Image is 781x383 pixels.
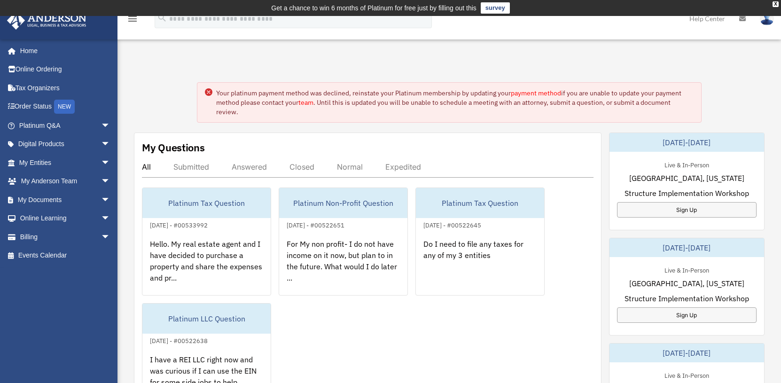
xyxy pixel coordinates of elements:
[7,97,125,117] a: Order StatusNEW
[609,238,765,257] div: [DATE]-[DATE]
[657,159,717,169] div: Live & In-Person
[337,162,363,172] div: Normal
[511,89,561,97] a: payment method
[101,172,120,191] span: arrow_drop_down
[7,60,125,79] a: Online Ordering
[7,190,125,209] a: My Documentsarrow_drop_down
[773,1,779,7] div: close
[481,2,510,14] a: survey
[101,227,120,247] span: arrow_drop_down
[279,188,408,296] a: Platinum Non-Profit Question[DATE] - #00522651For My non profit- I do not have income on it now, ...
[298,98,313,107] a: team
[142,231,271,304] div: Hello. My real estate agent and I have decided to purchase a property and share the expenses and ...
[385,162,421,172] div: Expedited
[127,13,138,24] i: menu
[7,246,125,265] a: Events Calendar
[173,162,209,172] div: Submitted
[625,293,749,304] span: Structure Implementation Workshop
[142,188,271,218] div: Platinum Tax Question
[416,219,489,229] div: [DATE] - #00522645
[101,209,120,228] span: arrow_drop_down
[416,231,544,304] div: Do I need to file any taxes for any of my 3 entities
[271,2,476,14] div: Get a chance to win 6 months of Platinum for free just by filling out this
[7,209,125,228] a: Online Learningarrow_drop_down
[279,219,352,229] div: [DATE] - #00522651
[617,307,757,323] a: Sign Up
[625,188,749,199] span: Structure Implementation Workshop
[657,265,717,274] div: Live & In-Person
[657,370,717,380] div: Live & In-Person
[142,304,271,334] div: Platinum LLC Question
[142,162,151,172] div: All
[216,88,694,117] div: Your platinum payment method was declined, reinstate your Platinum membership by updating your if...
[7,116,125,135] a: Platinum Q&Aarrow_drop_down
[142,335,215,345] div: [DATE] - #00522638
[629,172,744,184] span: [GEOGRAPHIC_DATA], [US_STATE]
[629,278,744,289] span: [GEOGRAPHIC_DATA], [US_STATE]
[7,172,125,191] a: My Anderson Teamarrow_drop_down
[279,188,407,218] div: Platinum Non-Profit Question
[142,188,271,296] a: Platinum Tax Question[DATE] - #00533992Hello. My real estate agent and I have decided to purchase...
[7,41,120,60] a: Home
[617,202,757,218] a: Sign Up
[157,13,167,23] i: search
[279,231,407,304] div: For My non profit- I do not have income on it now, but plan to in the future. What would I do lat...
[4,11,89,30] img: Anderson Advisors Platinum Portal
[7,227,125,246] a: Billingarrow_drop_down
[760,12,774,25] img: User Pic
[609,344,765,362] div: [DATE]-[DATE]
[127,16,138,24] a: menu
[142,141,205,155] div: My Questions
[101,135,120,154] span: arrow_drop_down
[609,133,765,152] div: [DATE]-[DATE]
[54,100,75,114] div: NEW
[416,188,544,218] div: Platinum Tax Question
[7,153,125,172] a: My Entitiesarrow_drop_down
[101,153,120,172] span: arrow_drop_down
[7,78,125,97] a: Tax Organizers
[142,219,215,229] div: [DATE] - #00533992
[101,116,120,135] span: arrow_drop_down
[101,190,120,210] span: arrow_drop_down
[289,162,314,172] div: Closed
[232,162,267,172] div: Answered
[7,135,125,154] a: Digital Productsarrow_drop_down
[415,188,545,296] a: Platinum Tax Question[DATE] - #00522645Do I need to file any taxes for any of my 3 entities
